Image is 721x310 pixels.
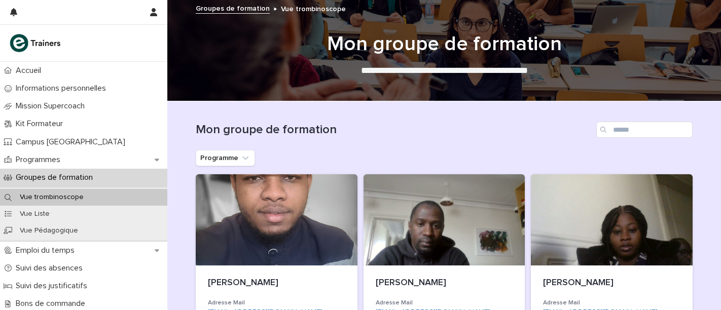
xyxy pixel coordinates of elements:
p: Vue Liste [12,210,58,218]
h1: Mon groupe de formation [196,32,693,56]
h1: Mon groupe de formation [196,123,592,137]
p: Accueil [12,66,49,75]
img: K0CqGN7SDeD6s4JG8KQk [8,33,64,53]
p: [PERSON_NAME] [376,278,513,289]
p: Suivi des absences [12,263,91,273]
h3: Adresse Mail [543,299,680,307]
p: Mission Supercoach [12,101,93,111]
p: Kit Formateur [12,119,71,129]
p: Groupes de formation [12,173,101,182]
h3: Adresse Mail [208,299,345,307]
p: Bons de commande [12,299,93,308]
p: Programmes [12,155,68,165]
h3: Adresse Mail [376,299,513,307]
p: Vue trombinoscope [281,3,346,14]
p: Suivi des justificatifs [12,281,95,291]
p: Informations personnelles [12,84,114,93]
p: Emploi du temps [12,246,83,255]
input: Search [596,122,693,138]
p: Campus [GEOGRAPHIC_DATA] [12,137,133,147]
p: Vue Pédagogique [12,226,86,235]
button: Programme [196,150,255,166]
a: Groupes de formation [196,2,270,14]
p: Vue trombinoscope [12,193,92,202]
p: [PERSON_NAME] [543,278,680,289]
p: [PERSON_NAME] [208,278,345,289]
